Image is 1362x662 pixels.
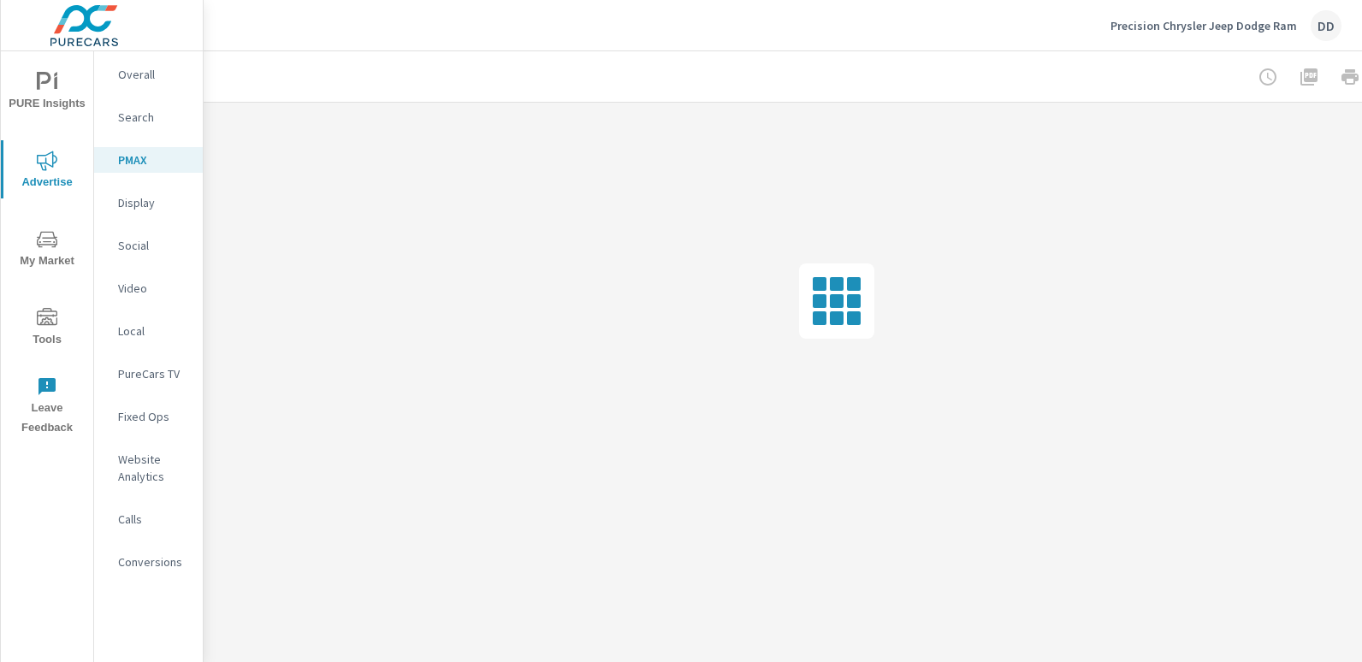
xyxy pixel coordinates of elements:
div: Local [94,318,203,344]
div: Conversions [94,549,203,575]
span: My Market [6,229,88,271]
p: Precision Chrysler Jeep Dodge Ram [1110,18,1297,33]
span: PURE Insights [6,72,88,114]
div: Search [94,104,203,130]
p: Local [118,322,189,340]
p: PMAX [118,151,189,168]
div: Social [94,233,203,258]
p: Display [118,194,189,211]
div: PureCars TV [94,361,203,387]
div: Website Analytics [94,446,203,489]
div: PMAX [94,147,203,173]
p: Video [118,280,189,297]
div: Overall [94,62,203,87]
p: Social [118,237,189,254]
div: Video [94,275,203,301]
p: Conversions [118,553,189,570]
div: DD [1311,10,1341,41]
span: Tools [6,308,88,350]
p: Website Analytics [118,451,189,485]
p: PureCars TV [118,365,189,382]
p: Search [118,109,189,126]
p: Calls [118,511,189,528]
span: Leave Feedback [6,376,88,438]
div: Fixed Ops [94,404,203,429]
p: Overall [118,66,189,83]
div: Calls [94,506,203,532]
div: Display [94,190,203,216]
div: nav menu [1,51,93,445]
span: Advertise [6,151,88,192]
p: Fixed Ops [118,408,189,425]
